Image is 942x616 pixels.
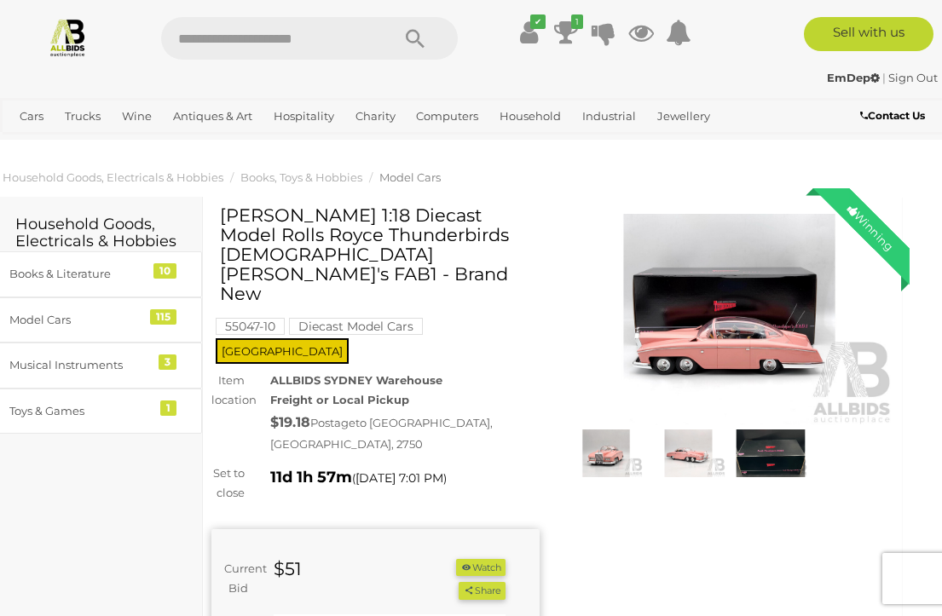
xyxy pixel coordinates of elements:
strong: $51 [274,558,302,579]
div: 1 [160,400,176,416]
div: 115 [150,309,176,325]
a: Model Cars [379,170,441,184]
a: Household [493,102,568,130]
a: Hospitality [267,102,341,130]
a: Office [13,130,59,158]
a: Trucks [58,102,107,130]
a: Jewellery [650,102,717,130]
a: Diecast Model Cars [289,320,423,333]
span: to [GEOGRAPHIC_DATA], [GEOGRAPHIC_DATA], 2750 [270,416,493,452]
a: Cars [13,102,50,130]
img: AMIE 1:18 Diecast Model Rolls Royce Thunderbirds Lady Penelope's FAB1 - Brand New [734,429,807,477]
div: Item location [199,371,257,411]
div: Model Cars [9,310,150,330]
a: Contact Us [860,107,929,125]
a: Sign Out [888,71,938,84]
mark: Diecast Model Cars [289,318,423,335]
strong: EmDep [827,71,880,84]
img: AMIE 1:18 Diecast Model Rolls Royce Thunderbirds Lady Penelope's FAB1 - Brand New [569,429,643,477]
a: Sports [66,130,115,158]
button: Share [459,582,506,600]
li: Watch this item [456,559,506,577]
strong: $19.18 [270,414,310,430]
span: [GEOGRAPHIC_DATA] [216,338,349,364]
a: Household Goods, Electricals & Hobbies [3,170,223,184]
a: Antiques & Art [166,102,259,130]
button: Watch [456,559,506,577]
strong: ALLBIDS SYDNEY Warehouse [270,373,442,387]
button: Search [373,17,458,60]
a: Books, Toys & Hobbies [240,170,362,184]
img: AMIE 1:18 Diecast Model Rolls Royce Thunderbirds Lady Penelope's FAB1 - Brand New [651,429,725,477]
div: Books & Literature [9,264,150,284]
a: Wine [115,102,159,130]
div: Musical Instruments [9,355,150,375]
mark: 55047-10 [216,318,285,335]
span: | [882,71,886,84]
a: Charity [349,102,402,130]
strong: Freight or Local Pickup [270,393,409,406]
i: ✔ [530,14,546,29]
div: Set to close [199,463,257,504]
a: ✔ [516,17,541,48]
img: AMIE 1:18 Diecast Model Rolls Royce Thunderbirds Lady Penelope's FAB1 - Brand New [565,214,893,425]
h2: Household Goods, Electricals & Hobbies [15,216,185,250]
i: 1 [571,14,583,29]
a: 55047-10 [216,320,285,333]
a: 1 [553,17,579,48]
a: EmDep [827,71,882,84]
div: 10 [153,263,176,279]
strong: 11d 1h 57m [270,468,352,486]
a: Industrial [575,102,643,130]
div: Postage [270,411,540,455]
div: Toys & Games [9,401,150,421]
div: 3 [159,354,176,370]
a: Computers [409,102,485,130]
a: Sell with us [804,17,933,51]
h1: [PERSON_NAME] 1:18 Diecast Model Rolls Royce Thunderbirds [DEMOGRAPHIC_DATA] [PERSON_NAME]'s FAB1... [220,205,535,303]
b: Contact Us [860,109,925,122]
div: Current Bid [211,559,261,599]
span: [DATE] 7:01 PM [355,470,443,486]
div: Winning [831,188,910,267]
span: ( ) [352,471,447,485]
img: Allbids.com.au [48,17,88,57]
a: [GEOGRAPHIC_DATA] [123,130,257,158]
